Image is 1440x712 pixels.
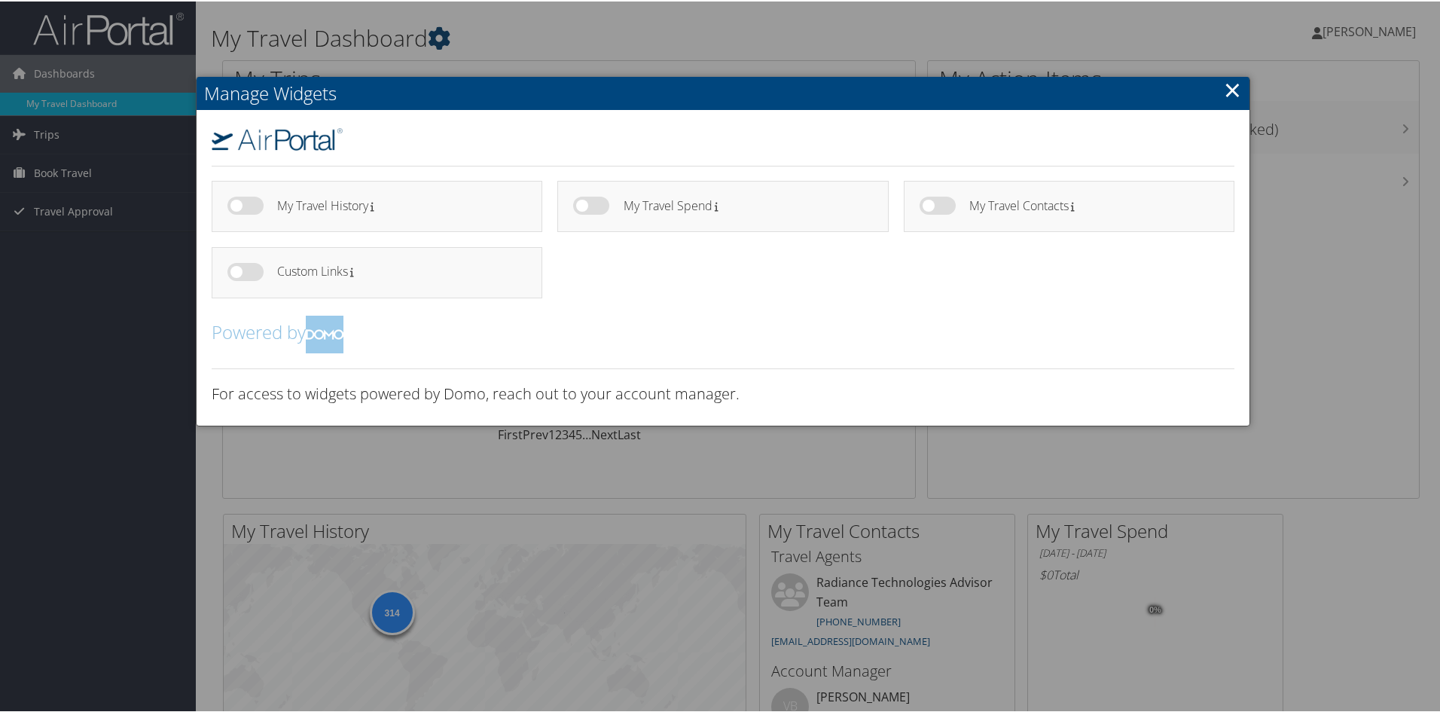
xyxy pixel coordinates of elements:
[277,264,515,277] h4: Custom Links
[1224,73,1241,103] a: Close
[212,382,1234,403] h3: For access to widgets powered by Domo, reach out to your account manager.
[212,314,1234,352] h2: Powered by
[212,127,343,149] img: airportal-logo.png
[277,198,515,211] h4: My Travel History
[624,198,862,211] h4: My Travel Spend
[197,75,1249,108] h2: Manage Widgets
[306,314,343,352] img: domo-logo.png
[969,198,1207,211] h4: My Travel Contacts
